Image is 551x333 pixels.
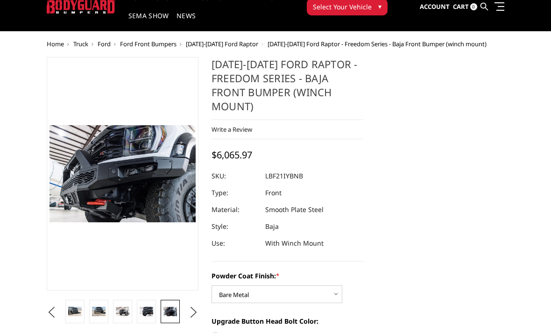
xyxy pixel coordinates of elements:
[47,40,64,48] a: Home
[378,1,381,11] span: ▾
[212,168,258,184] dt: SKU:
[47,57,198,290] a: 2021-2025 Ford Raptor - Freedom Series - Baja Front Bumper (winch mount)
[212,218,258,235] dt: Style:
[120,40,177,48] a: Ford Front Bumpers
[453,2,469,11] span: Cart
[265,218,279,235] dd: Baja
[163,307,177,316] img: 2021-2025 Ford Raptor - Freedom Series - Baja Front Bumper (winch mount)
[265,168,303,184] dd: LBF21IYBNB
[212,184,258,201] dt: Type:
[177,13,196,31] a: News
[212,201,258,218] dt: Material:
[212,149,252,161] span: $6,065.97
[212,57,363,120] h1: [DATE]-[DATE] Ford Raptor - Freedom Series - Baja Front Bumper (winch mount)
[128,13,169,31] a: SEMA Show
[116,307,129,316] img: 2021-2025 Ford Raptor - Freedom Series - Baja Front Bumper (winch mount)
[187,305,201,319] button: Next
[265,184,282,201] dd: Front
[212,316,363,326] label: Upgrade Button Head Bolt Color:
[44,305,58,319] button: Previous
[268,40,487,48] span: [DATE]-[DATE] Ford Raptor - Freedom Series - Baja Front Bumper (winch mount)
[186,40,258,48] a: [DATE]-[DATE] Ford Raptor
[420,2,450,11] span: Account
[265,235,324,252] dd: With Winch Mount
[73,40,88,48] a: Truck
[313,2,372,12] span: Select Your Vehicle
[212,125,252,134] a: Write a Review
[212,235,258,252] dt: Use:
[92,307,106,316] img: 2021-2025 Ford Raptor - Freedom Series - Baja Front Bumper (winch mount)
[140,307,153,316] img: 2021-2025 Ford Raptor - Freedom Series - Baja Front Bumper (winch mount)
[212,271,363,281] label: Powder Coat Finish:
[470,3,477,10] span: 0
[265,201,324,218] dd: Smooth Plate Steel
[98,40,111,48] a: Ford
